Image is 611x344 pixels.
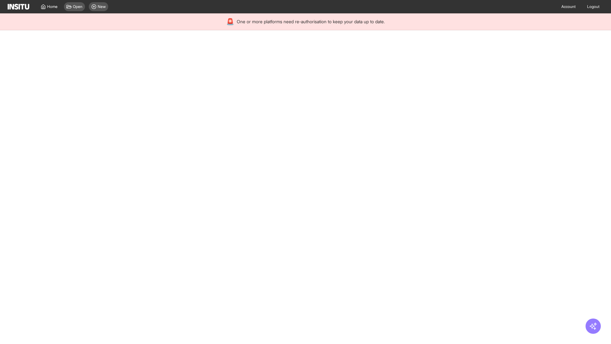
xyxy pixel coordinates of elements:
[47,4,58,9] span: Home
[226,17,234,26] div: 🚨
[98,4,106,9] span: New
[8,4,29,10] img: Logo
[73,4,82,9] span: Open
[237,18,385,25] span: One or more platforms need re-authorisation to keep your data up to date.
